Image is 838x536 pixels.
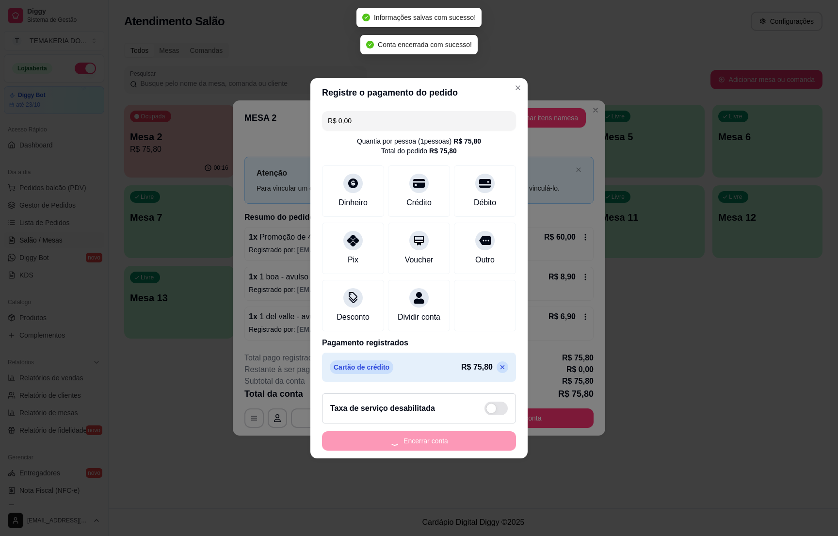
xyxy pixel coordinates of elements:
[381,146,457,156] div: Total do pedido
[475,254,495,266] div: Outro
[357,136,481,146] div: Quantia por pessoa ( 1 pessoas)
[337,311,370,323] div: Desconto
[366,41,374,49] span: check-circle
[406,197,432,209] div: Crédito
[330,403,435,414] h2: Taxa de serviço desabilitada
[322,337,516,349] p: Pagamento registrados
[398,311,440,323] div: Dividir conta
[405,254,434,266] div: Voucher
[378,41,472,49] span: Conta encerrada com sucesso!
[510,80,526,96] button: Close
[429,146,457,156] div: R$ 75,80
[362,14,370,21] span: check-circle
[453,136,481,146] div: R$ 75,80
[348,254,358,266] div: Pix
[310,78,528,107] header: Registre o pagamento do pedido
[374,14,476,21] span: Informações salvas com sucesso!
[328,111,510,130] input: Ex.: hambúrguer de cordeiro
[338,197,368,209] div: Dinheiro
[330,360,393,374] p: Cartão de crédito
[474,197,496,209] div: Débito
[461,361,493,373] p: R$ 75,80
